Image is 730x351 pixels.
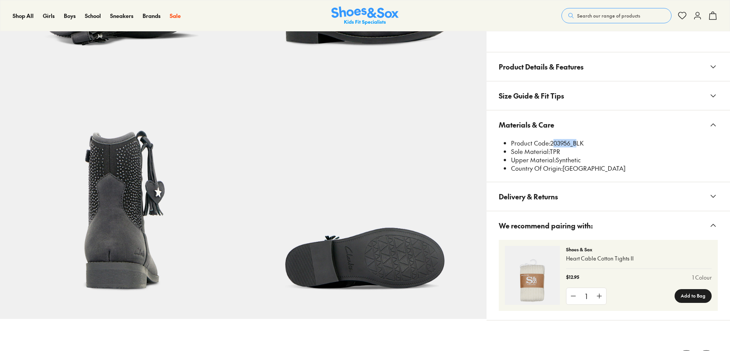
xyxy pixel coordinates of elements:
[566,254,712,262] p: Heart Cable Cotton Tights II
[675,289,712,303] button: Add to Bag
[110,12,133,20] a: Sneakers
[499,185,558,208] span: Delivery & Returns
[511,164,563,172] span: Country Of Origin:
[143,12,161,19] span: Brands
[43,12,55,20] a: Girls
[499,35,718,43] iframe: Find in Store
[487,52,730,81] button: Product Details & Features
[85,12,101,19] span: School
[170,12,181,19] span: Sale
[331,6,399,25] img: SNS_Logo_Responsive.svg
[170,12,181,20] a: Sale
[566,273,579,281] p: $12.95
[487,110,730,139] button: Materials & Care
[511,155,556,164] span: Upper Material:
[143,12,161,20] a: Brands
[577,12,640,19] span: Search our range of products
[692,273,712,281] a: 1 Colour
[511,139,718,147] li: 203956_BLK
[487,182,730,211] button: Delivery & Returns
[580,288,592,304] div: 1
[487,211,730,240] button: We recommend pairing with:
[511,164,718,173] li: [GEOGRAPHIC_DATA]
[561,8,672,23] button: Search our range of products
[499,84,564,107] span: Size Guide & Fit Tips
[499,113,554,136] span: Materials & Care
[13,12,34,19] span: Shop All
[511,156,718,164] li: Synthetic
[110,12,133,19] span: Sneakers
[64,12,76,19] span: Boys
[487,81,730,110] button: Size Guide & Fit Tips
[566,246,712,253] p: Shoes & Sox
[499,55,584,78] span: Product Details & Features
[331,6,399,25] a: Shoes & Sox
[64,12,76,20] a: Boys
[511,147,718,156] li: TPR
[243,76,487,319] img: Trinity Black
[499,214,593,237] span: We recommend pairing with:
[511,147,550,155] span: Sole Material:
[13,12,34,20] a: Shop All
[43,12,55,19] span: Girls
[85,12,101,20] a: School
[505,246,560,305] img: 4-380965_1
[511,139,550,147] span: Product Code:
